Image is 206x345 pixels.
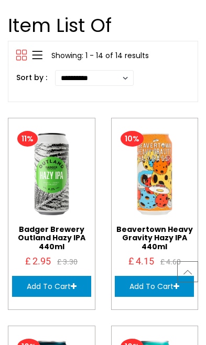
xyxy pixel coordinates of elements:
[17,131,38,147] span: 11%
[57,256,78,269] span: £ 3.30
[8,131,95,217] img: Badger_Brewery_Outland_Hazy_IPA_440ml_440ml_℮.jpeg
[25,255,51,268] span: £ 2.95
[121,131,144,147] span: 10%
[116,224,193,252] a: Beavertown Heavy Gravity Hazy IPA 440ml
[160,256,181,269] span: £ 4.60
[12,276,91,297] button: Add To Cart
[115,276,194,297] button: Add To Cart
[8,14,198,37] h1: Item List Of
[18,224,85,252] a: Badger Brewery Outland Hazy IPA 440ml
[128,255,154,268] span: £ 4.15
[112,131,198,217] img: Beavertown_Heavy_Gravity_Hazy_IPA_440ml_440ml_℮.jpeg
[16,71,47,84] label: Sort by :
[51,49,149,62] p: Showing: 1 - 14 of 14 results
